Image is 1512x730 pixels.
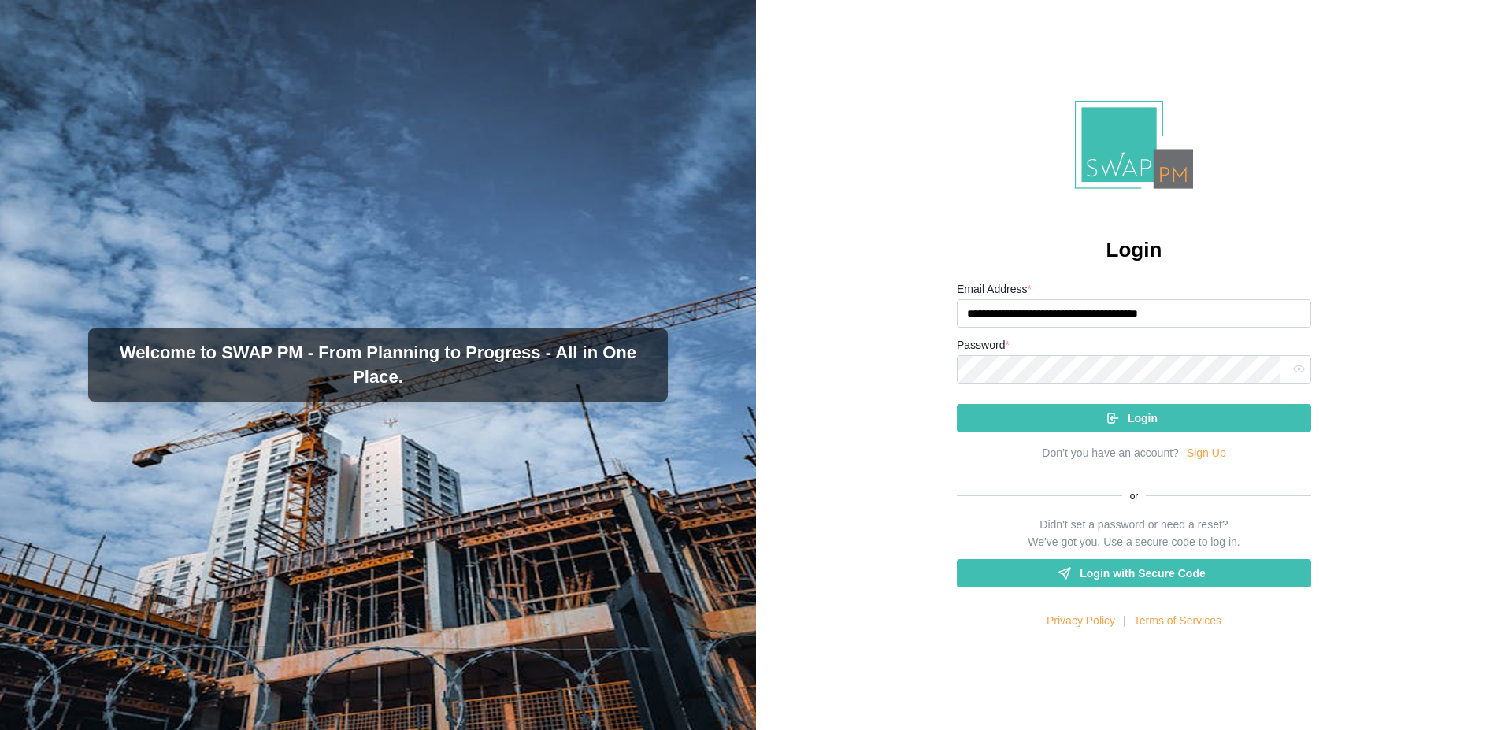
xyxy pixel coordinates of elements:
a: Terms of Services [1134,613,1221,630]
a: Privacy Policy [1047,613,1115,630]
span: Login with Secure Code [1080,560,1205,587]
label: Password [957,337,1010,354]
img: Logo [1075,101,1193,190]
div: Don’t you have an account? [1042,445,1179,462]
a: Login with Secure Code [957,559,1311,587]
div: | [1123,613,1126,630]
h2: Login [1106,236,1162,264]
div: Didn't set a password or need a reset? We've got you. Use a secure code to log in. [1028,517,1240,550]
h3: Welcome to SWAP PM - From Planning to Progress - All in One Place. [101,341,655,390]
a: Sign Up [1187,445,1226,462]
button: Login [957,404,1311,432]
label: Email Address [957,281,1032,298]
div: or [957,489,1311,504]
span: Login [1128,405,1158,432]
